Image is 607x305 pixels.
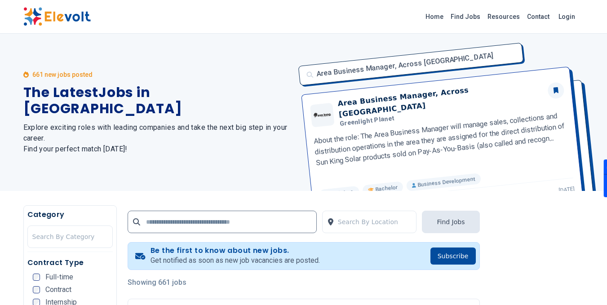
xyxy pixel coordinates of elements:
h1: The Latest Jobs in [GEOGRAPHIC_DATA] [23,84,293,117]
h5: Category [27,209,113,220]
input: Contract [33,286,40,293]
p: Get notified as soon as new job vacancies are posted. [151,255,320,266]
a: Find Jobs [447,9,484,24]
span: Full-time [45,274,73,281]
h5: Contract Type [27,257,113,268]
a: Login [553,8,580,26]
a: Resources [484,9,523,24]
a: Contact [523,9,553,24]
button: Find Jobs [422,211,479,233]
h4: Be the first to know about new jobs. [151,246,320,255]
p: 661 new jobs posted [32,70,93,79]
button: Subscribe [430,248,476,265]
img: Elevolt [23,7,91,26]
span: Contract [45,286,71,293]
h2: Explore exciting roles with leading companies and take the next big step in your career. Find you... [23,122,293,155]
input: Full-time [33,274,40,281]
a: Home [422,9,447,24]
p: Showing 661 jobs [128,277,480,288]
